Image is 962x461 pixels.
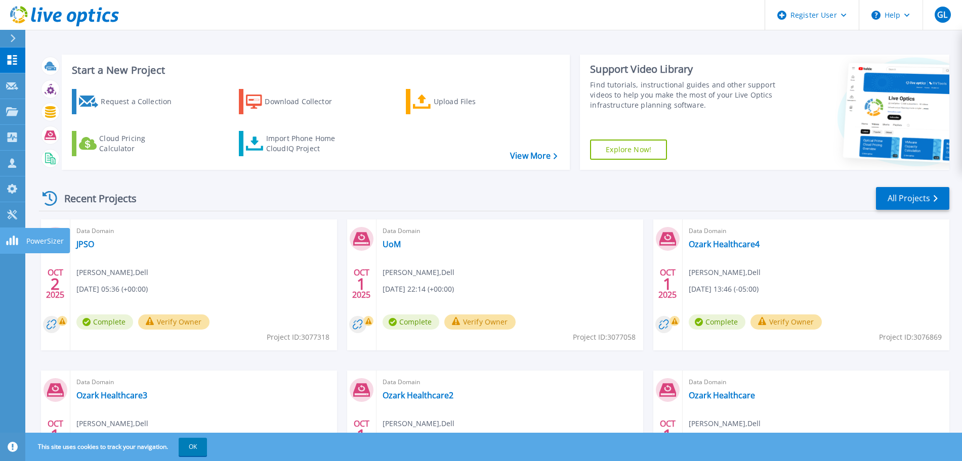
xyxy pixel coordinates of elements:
div: Find tutorials, instructional guides and other support videos to help you make the most of your L... [590,80,778,110]
span: Project ID: 3077058 [573,332,636,343]
a: Ozark Healthcare [689,390,755,400]
div: Request a Collection [101,91,182,112]
a: JPSO [76,239,94,249]
a: Explore Now! [590,140,667,160]
div: OCT 2025 [352,265,371,302]
span: [PERSON_NAME] , Dell [76,267,148,278]
span: Data Domain [383,377,637,388]
div: Cloud Pricing Calculator [99,133,180,154]
span: [PERSON_NAME] , Dell [383,418,454,429]
a: All Projects [876,187,949,210]
a: Download Collector [239,89,352,114]
span: 1 [357,431,366,439]
span: Project ID: 3077318 [267,332,329,343]
span: Data Domain [76,225,331,237]
a: Ozark Healthcare3 [76,390,147,400]
div: OCT 2025 [46,417,65,453]
h3: Start a New Project [72,65,557,76]
div: Upload Files [434,91,515,112]
div: OCT 2025 [46,265,65,302]
div: Support Video Library [590,63,778,76]
button: Verify Owner [444,314,516,330]
a: Ozark Healthcare4 [689,239,760,249]
span: [DATE] 13:46 (-05:00) [689,284,759,295]
span: [PERSON_NAME] , Dell [383,267,454,278]
span: Complete [689,314,745,330]
span: [PERSON_NAME] , Dell [689,418,761,429]
span: [PERSON_NAME] , Dell [76,418,148,429]
span: Complete [76,314,133,330]
a: Cloud Pricing Calculator [72,131,185,156]
span: Data Domain [689,225,943,237]
span: 1 [663,280,672,288]
span: This site uses cookies to track your navigation. [28,438,207,456]
a: Request a Collection [72,89,185,114]
span: 1 [663,431,672,439]
span: [DATE] 22:14 (+00:00) [383,284,454,295]
div: Import Phone Home CloudIQ Project [266,133,345,154]
a: Upload Files [406,89,519,114]
p: PowerSizer [26,228,64,254]
span: 2 [51,280,60,288]
span: [PERSON_NAME] , Dell [689,267,761,278]
div: OCT 2025 [658,265,677,302]
button: Verify Owner [138,314,210,330]
span: 1 [357,280,366,288]
div: Download Collector [265,91,346,112]
span: Data Domain [689,377,943,388]
a: UoM [383,239,401,249]
a: View More [510,151,557,161]
span: Data Domain [76,377,331,388]
span: GL [937,11,947,19]
a: Ozark Healthcare2 [383,390,453,400]
button: OK [179,438,207,456]
div: OCT 2025 [658,417,677,453]
button: Verify Owner [750,314,822,330]
span: Complete [383,314,439,330]
span: Project ID: 3076869 [879,332,942,343]
div: Recent Projects [39,186,150,211]
div: OCT 2025 [352,417,371,453]
span: 1 [51,431,60,439]
span: [DATE] 05:36 (+00:00) [76,284,148,295]
span: Data Domain [383,225,637,237]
